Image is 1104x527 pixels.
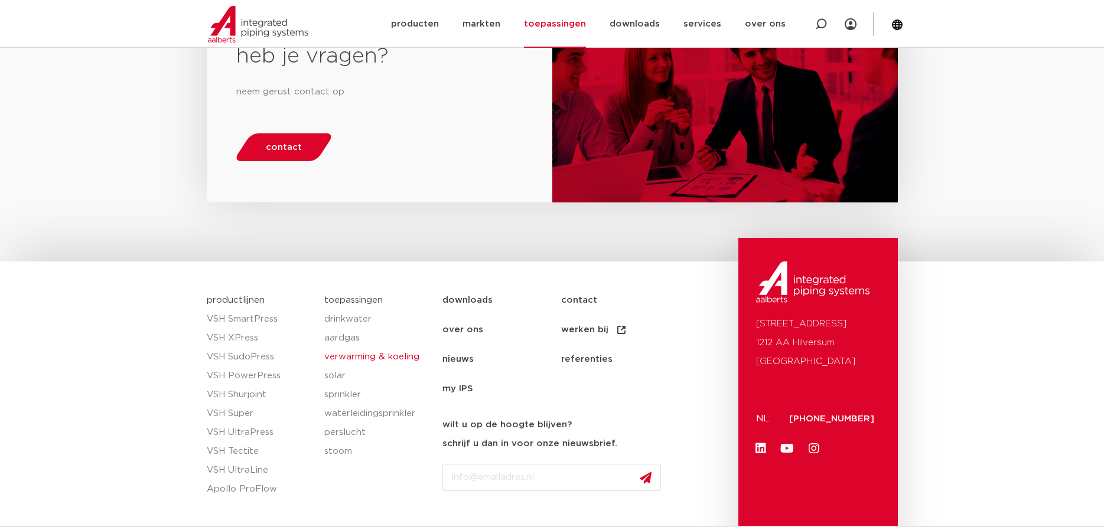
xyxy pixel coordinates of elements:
p: NL: [756,410,775,428]
a: VSH Super [207,404,313,423]
a: VSH PowerPress [207,366,313,385]
a: VSH Shurjoint [207,385,313,404]
a: contact [561,286,680,315]
a: VSH SmartPress [207,310,313,329]
a: VSH Tectite [207,442,313,461]
a: waterleidingsprinkler [324,404,431,423]
p: [STREET_ADDRESS] 1212 AA Hilversum [GEOGRAPHIC_DATA] [756,315,880,371]
a: referenties [561,345,680,374]
a: [PHONE_NUMBER] [789,414,874,423]
a: sprinkler [324,385,431,404]
a: toepassingen [324,296,383,305]
strong: wilt u op de hoogte blijven? [442,420,572,429]
a: verwarming & koeling [324,348,431,366]
p: neem gerust contact op [236,83,523,102]
a: solar [324,366,431,385]
input: info@emailadres.nl [442,464,661,491]
a: contact [233,133,334,161]
nav: Menu [442,286,732,404]
a: VSH XPress [207,329,313,348]
a: aardgas [324,329,431,348]
a: VSH SudoPress [207,348,313,366]
span: contact [266,143,302,152]
a: productlijnen [207,296,265,305]
img: send.svg [640,472,652,484]
a: VSH UltraLine [207,461,313,480]
a: stoom [324,442,431,461]
a: VSH UltraPress [207,423,313,442]
a: werken bij [561,315,680,345]
strong: schrijf u dan in voor onze nieuwsbrief. [442,439,617,448]
a: nieuws [442,345,561,374]
a: drinkwater [324,310,431,329]
a: over ons [442,315,561,345]
a: my IPS [442,374,561,404]
a: downloads [442,286,561,315]
a: perslucht [324,423,431,442]
a: Apollo ProFlow [207,480,313,499]
h2: heb je vragen? [236,42,523,71]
